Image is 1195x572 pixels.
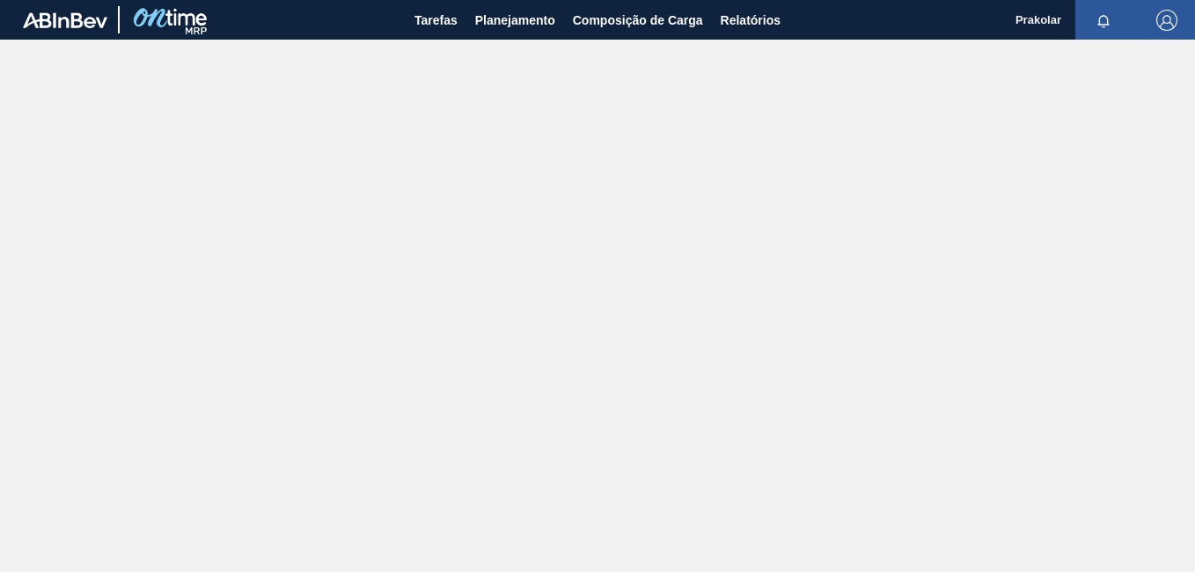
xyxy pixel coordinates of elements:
button: Notificações [1075,8,1132,33]
span: Planejamento [475,10,555,31]
span: Relatórios [721,10,781,31]
span: Composição de Carga [573,10,703,31]
img: TNhmsLtSVTkK8tSr43FrP2fwEKptu5GPRR3wAAAABJRU5ErkJggg== [23,12,107,28]
img: Logout [1156,10,1177,31]
span: Tarefas [414,10,458,31]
